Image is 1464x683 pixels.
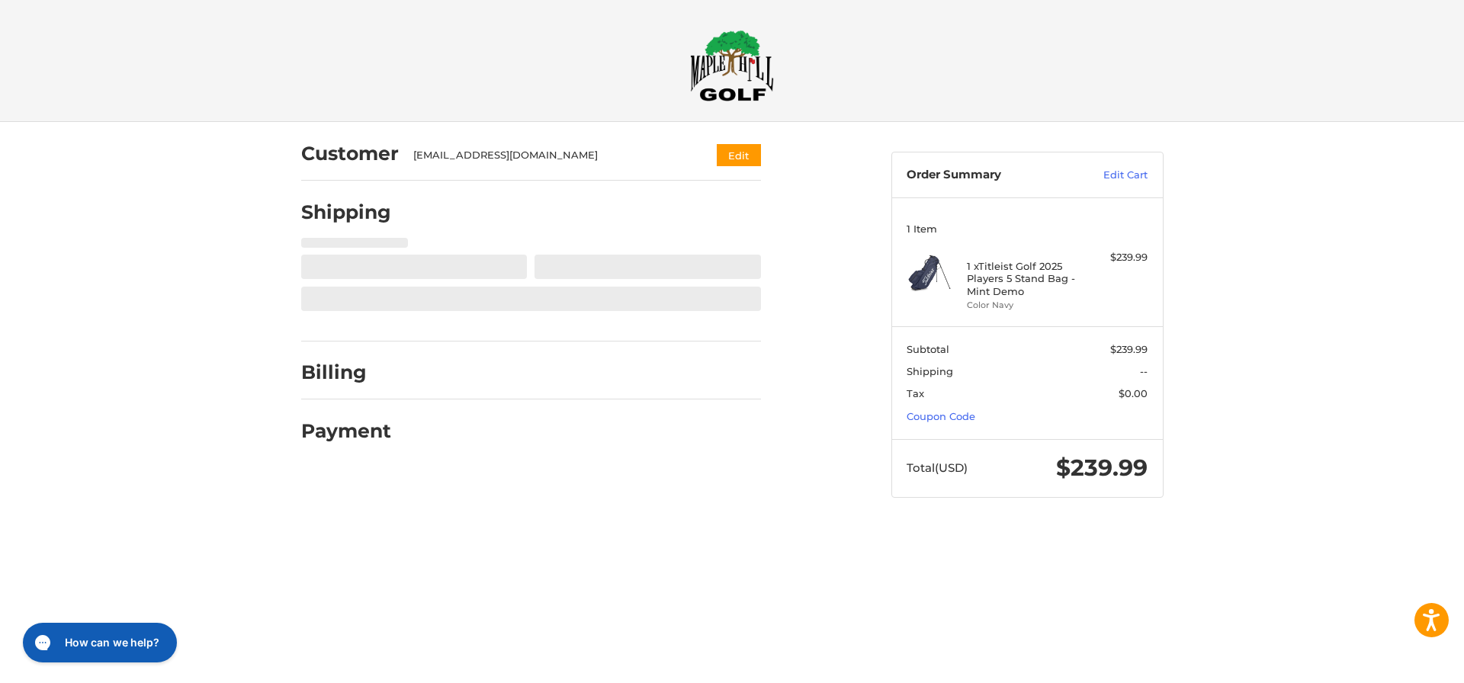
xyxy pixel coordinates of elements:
h2: Billing [301,361,390,384]
h3: 1 Item [907,223,1148,235]
div: $239.99 [1087,250,1148,265]
button: Edit [717,144,761,166]
div: [EMAIL_ADDRESS][DOMAIN_NAME] [413,148,687,163]
span: Subtotal [907,343,949,355]
span: Total (USD) [907,460,968,475]
h3: Order Summary [907,168,1071,183]
a: Coupon Code [907,410,975,422]
h2: Payment [301,419,391,443]
span: $239.99 [1056,454,1148,482]
h2: Shipping [301,200,391,224]
h4: 1 x Titleist Golf 2025 Players 5 Stand Bag - Mint Demo [967,260,1084,297]
h2: Customer [301,142,399,165]
span: $0.00 [1119,387,1148,399]
span: Shipping [907,365,953,377]
img: Maple Hill Golf [690,30,774,101]
span: Tax [907,387,924,399]
span: -- [1140,365,1148,377]
li: Color Navy [967,299,1084,312]
span: $239.99 [1110,343,1148,355]
iframe: Gorgias live chat messenger [15,617,181,668]
a: Edit Cart [1071,168,1148,183]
